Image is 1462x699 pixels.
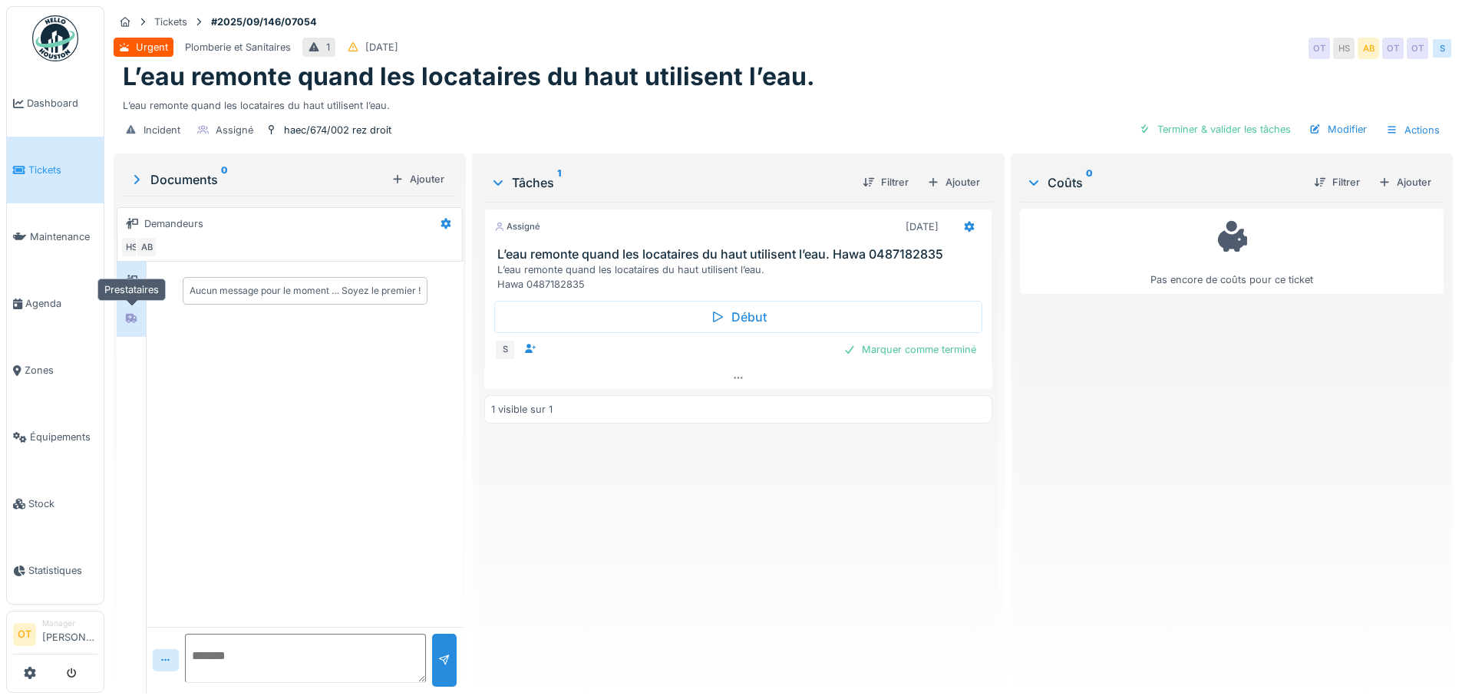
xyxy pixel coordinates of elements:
[1407,38,1428,59] div: OT
[28,563,97,578] span: Statistiques
[7,270,104,337] a: Agenda
[190,284,421,298] div: Aucun message pour le moment … Soyez le premier !
[7,70,104,137] a: Dashboard
[1382,38,1404,59] div: OT
[32,15,78,61] img: Badge_color-CXgf-gQk.svg
[1026,173,1302,192] div: Coûts
[42,618,97,651] li: [PERSON_NAME]
[1086,173,1093,192] sup: 0
[27,96,97,110] span: Dashboard
[221,170,228,189] sup: 0
[13,623,36,646] li: OT
[1358,38,1379,59] div: AB
[120,236,142,258] div: HS
[494,339,516,361] div: S
[921,172,986,193] div: Ajouter
[25,296,97,311] span: Agenda
[216,123,253,137] div: Assigné
[1333,38,1355,59] div: HS
[154,15,187,29] div: Tickets
[97,279,166,301] div: Prestataires
[497,262,985,292] div: L’eau remonte quand les locataires du haut utilisent l’eau. Hawa 0487182835
[837,339,982,360] div: Marquer comme terminé
[1133,119,1297,140] div: Terminer & valider les tâches
[123,92,1444,113] div: L’eau remonte quand les locataires du haut utilisent l’eau.
[385,169,450,190] div: Ajouter
[1308,172,1366,193] div: Filtrer
[856,172,915,193] div: Filtrer
[490,173,850,192] div: Tâches
[326,40,330,54] div: 1
[205,15,323,29] strong: #2025/09/146/07054
[144,216,203,231] div: Demandeurs
[7,404,104,470] a: Équipements
[7,470,104,537] a: Stock
[494,220,540,233] div: Assigné
[28,163,97,177] span: Tickets
[7,137,104,203] a: Tickets
[13,618,97,654] a: OT Manager[PERSON_NAME]
[144,123,180,137] div: Incident
[365,40,398,54] div: [DATE]
[497,247,985,262] h3: L’eau remonte quand les locataires du haut utilisent l’eau. Hawa 0487182835
[30,229,97,244] span: Maintenance
[42,618,97,629] div: Manager
[25,363,97,378] span: Zones
[906,219,939,234] div: [DATE]
[28,496,97,511] span: Stock
[557,173,561,192] sup: 1
[1303,119,1373,140] div: Modifier
[136,236,157,258] div: AB
[284,123,391,137] div: haec/674/002 rez droit
[1030,216,1434,287] div: Pas encore de coûts pour ce ticket
[491,402,553,417] div: 1 visible sur 1
[7,337,104,404] a: Zones
[1372,172,1437,193] div: Ajouter
[30,430,97,444] span: Équipements
[129,170,385,189] div: Documents
[123,62,815,91] h1: L’eau remonte quand les locataires du haut utilisent l’eau.
[7,537,104,604] a: Statistiques
[1431,38,1453,59] div: S
[185,40,291,54] div: Plomberie et Sanitaires
[1309,38,1330,59] div: OT
[1379,119,1447,141] div: Actions
[136,40,168,54] div: Urgent
[494,301,982,333] div: Début
[7,203,104,270] a: Maintenance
